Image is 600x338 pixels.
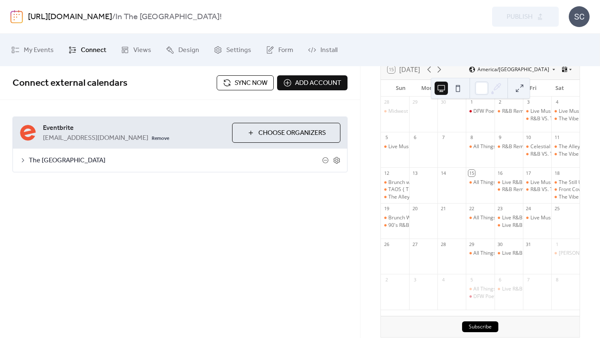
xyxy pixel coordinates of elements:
[554,134,560,141] div: 11
[29,156,322,166] span: The [GEOGRAPHIC_DATA]
[217,75,274,90] button: Sync now
[383,206,390,212] div: 19
[133,44,151,57] span: Views
[523,186,551,193] div: R&B VS. THE TRAP
[554,276,560,283] div: 8
[497,170,503,176] div: 16
[559,151,579,158] div: The Vibe
[502,179,563,186] div: Live R&B Music Thursdays
[473,108,513,115] div: DFW Poetry Slam
[412,170,418,176] div: 13
[551,186,580,193] div: Front Cover Band Live
[495,143,523,150] div: R&B Remix Thursdays
[473,293,513,300] div: DFW Poetry Slam
[525,276,532,283] div: 7
[462,321,498,332] button: Subscribe
[473,286,519,293] div: All Things Open Mic
[466,214,494,221] div: All Things Open Mic
[20,124,36,141] img: eventbrite
[546,80,573,97] div: Sat
[412,99,418,105] div: 29
[468,99,475,105] div: 1
[495,108,523,115] div: R&B Remix Thursdays
[525,134,532,141] div: 10
[412,276,418,283] div: 3
[440,99,446,105] div: 30
[10,10,23,23] img: logo
[277,75,347,90] button: Add account
[466,143,494,150] div: All Things Open Mic
[383,134,390,141] div: 5
[551,151,580,158] div: The Vibe
[468,134,475,141] div: 8
[523,115,551,122] div: R&B VS. THE TRAP
[5,37,60,63] a: My Events
[381,143,409,150] div: Live Music Performance by Don Diego & The Razz Band
[232,123,340,143] button: Choose Organizers
[554,99,560,105] div: 4
[502,214,563,221] div: Live R&B Music Thursdays
[473,143,519,150] div: All Things Open Mic
[278,44,293,57] span: Form
[115,37,157,63] a: Views
[207,37,257,63] a: Settings
[502,250,563,257] div: Live R&B Music Thursdays
[412,206,418,212] div: 20
[551,194,580,201] div: The Vibe
[525,241,532,247] div: 31
[554,170,560,176] div: 18
[388,143,532,150] div: Live Music Performance by [PERSON_NAME] & The Razz Band
[235,78,267,88] span: Sync now
[152,135,169,142] span: Remove
[495,186,523,193] div: R&B Remix Thursdays
[258,128,326,138] span: Choose Organizers
[523,108,551,115] div: Live Music Performance by TMarsh
[24,44,54,57] span: My Events
[388,222,529,229] div: 90's R&B House Party Live By [PERSON_NAME] & Bronzeville
[115,9,222,25] b: In The [GEOGRAPHIC_DATA]!
[226,44,251,57] span: Settings
[388,194,518,201] div: The Alley Music House Concert Series presents Dej Loaf
[523,151,551,158] div: R&B VS. THE TRAP
[388,179,552,186] div: Brunch with The Band Live Music by [PERSON_NAME] & The Razz Band
[502,186,553,193] div: R&B Remix Thursdays
[554,241,560,247] div: 1
[43,133,148,143] span: [EMAIL_ADDRESS][DOMAIN_NAME]
[388,214,544,221] div: Brunch With The Band Featuring [PERSON_NAME] & The Razz Band
[530,186,573,193] div: R&B VS. THE TRAP
[62,37,112,63] a: Connect
[468,206,475,212] div: 22
[525,206,532,212] div: 24
[468,276,475,283] div: 5
[12,74,127,92] span: Connect external calendars
[497,206,503,212] div: 23
[440,170,446,176] div: 14
[569,6,590,27] div: SC
[112,9,115,25] b: /
[497,276,503,283] div: 6
[477,67,549,72] span: America/[GEOGRAPHIC_DATA]
[414,80,441,97] div: Mon
[473,179,519,186] div: All Things Open Mic
[525,170,532,176] div: 17
[381,108,409,115] div: Midwest 2 Dallas – NFL Watch Party Series (Midwest Bar)
[497,241,503,247] div: 30
[473,214,519,221] div: All Things Open Mic
[502,222,563,229] div: Live R&B Music Thursdays
[381,214,409,221] div: Brunch With The Band Featuring Don Diego & The Razz Band
[81,44,106,57] span: Connect
[440,241,446,247] div: 28
[530,115,573,122] div: R&B VS. THE TRAP
[412,134,418,141] div: 6
[381,222,409,229] div: 90's R&B House Party Live By R.J. Mitchell & Bronzeville
[502,286,563,293] div: Live R&B Music Thursdays
[551,115,580,122] div: The Vibe
[160,37,205,63] a: Design
[559,115,579,122] div: The Vibe
[440,134,446,141] div: 7
[551,250,580,257] div: Shaun Milli Live
[466,293,494,300] div: DFW Poetry Slam
[495,250,523,257] div: Live R&B Music Thursdays
[466,179,494,186] div: All Things Open Mic
[388,108,520,115] div: Midwest 2 Dallas – NFL Watch Party Series (Midwest Bar)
